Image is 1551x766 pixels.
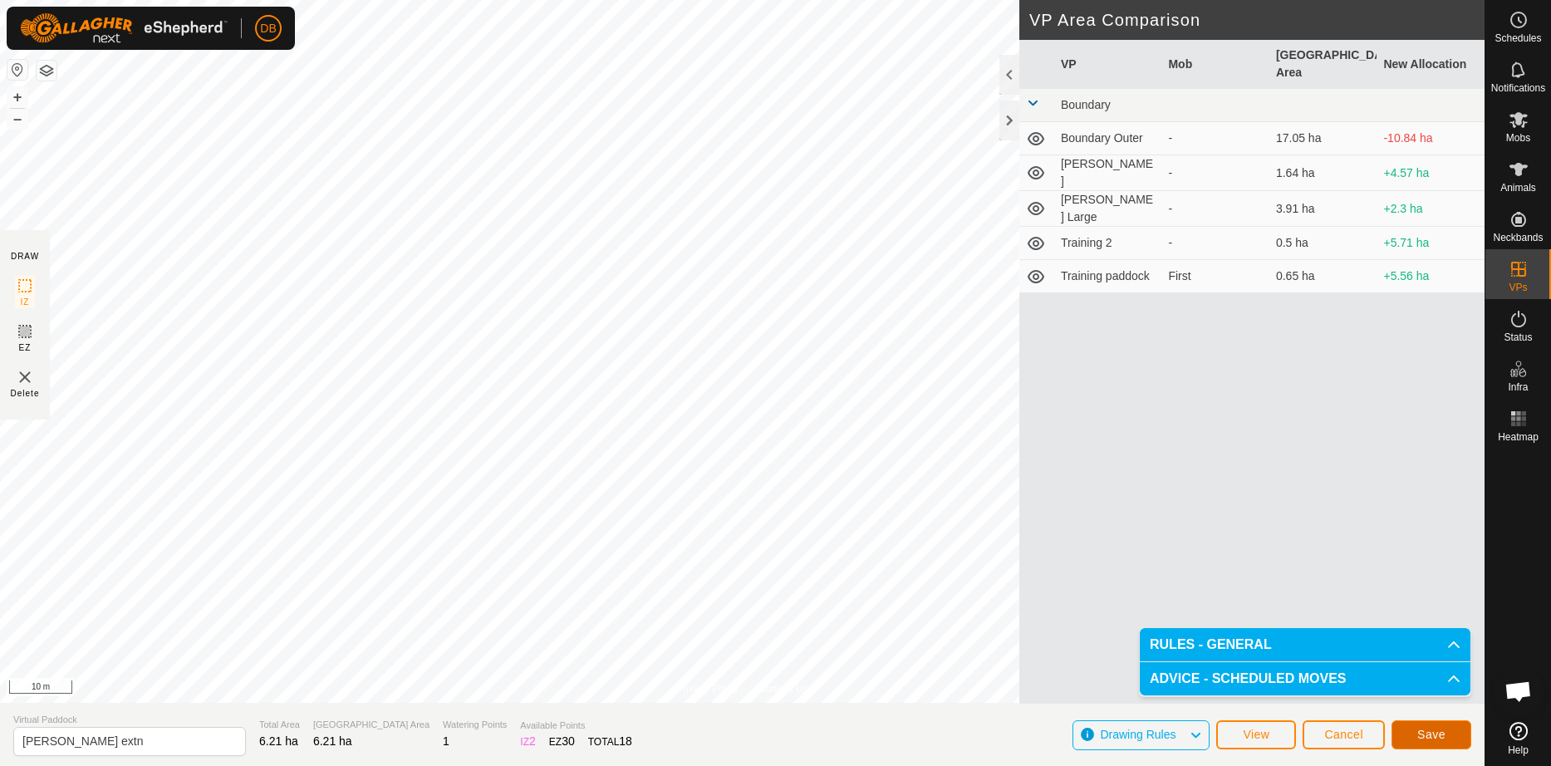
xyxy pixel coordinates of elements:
[1377,40,1485,89] th: New Allocation
[1509,282,1527,292] span: VPs
[13,713,246,727] span: Virtual Paddock
[1269,191,1377,227] td: 3.91 ha
[619,734,632,748] span: 18
[20,13,228,43] img: Gallagher Logo
[1161,40,1269,89] th: Mob
[260,20,276,37] span: DB
[1269,155,1377,191] td: 1.64 ha
[1269,260,1377,293] td: 0.65 ha
[1508,745,1529,755] span: Help
[313,734,352,748] span: 6.21 ha
[1495,33,1541,43] span: Schedules
[19,341,32,354] span: EZ
[1506,133,1530,143] span: Mobs
[1377,227,1485,260] td: +5.71 ha
[1491,83,1545,93] span: Notifications
[313,718,429,732] span: [GEOGRAPHIC_DATA] Area
[588,733,632,750] div: TOTAL
[37,61,56,81] button: Map Layers
[1054,155,1162,191] td: [PERSON_NAME]
[562,734,575,748] span: 30
[1054,122,1162,155] td: Boundary Outer
[1054,227,1162,260] td: Training 2
[1150,672,1346,685] span: ADVICE - SCHEDULED MOVES
[1168,130,1263,147] div: -
[11,387,40,400] span: Delete
[758,681,807,696] a: Contact Us
[1303,720,1385,749] button: Cancel
[1140,628,1470,661] p-accordion-header: RULES - GENERAL
[1150,638,1272,651] span: RULES - GENERAL
[11,250,39,263] div: DRAW
[1168,200,1263,218] div: -
[1494,666,1544,716] div: Open chat
[15,367,35,387] img: VP
[1168,268,1263,285] div: First
[1216,720,1296,749] button: View
[1504,332,1532,342] span: Status
[1485,715,1551,762] a: Help
[1324,728,1363,741] span: Cancel
[443,718,507,732] span: Watering Points
[529,734,536,748] span: 2
[520,733,535,750] div: IZ
[1168,234,1263,252] div: -
[1269,122,1377,155] td: 17.05 ha
[1377,122,1485,155] td: -10.84 ha
[7,109,27,129] button: –
[259,718,300,732] span: Total Area
[1377,191,1485,227] td: +2.3 ha
[259,734,298,748] span: 6.21 ha
[443,734,449,748] span: 1
[1168,164,1263,182] div: -
[520,719,632,733] span: Available Points
[676,681,739,696] a: Privacy Policy
[1508,382,1528,392] span: Infra
[1243,728,1269,741] span: View
[7,87,27,107] button: +
[1377,260,1485,293] td: +5.56 ha
[1054,191,1162,227] td: [PERSON_NAME] Large
[1140,662,1470,695] p-accordion-header: ADVICE - SCHEDULED MOVES
[1100,728,1176,741] span: Drawing Rules
[1377,155,1485,191] td: +4.57 ha
[1391,720,1471,749] button: Save
[549,733,575,750] div: EZ
[1417,728,1445,741] span: Save
[1500,183,1536,193] span: Animals
[1269,40,1377,89] th: [GEOGRAPHIC_DATA] Area
[1493,233,1543,243] span: Neckbands
[1269,227,1377,260] td: 0.5 ha
[7,60,27,80] button: Reset Map
[1054,260,1162,293] td: Training paddock
[1054,40,1162,89] th: VP
[21,296,30,308] span: IZ
[1498,432,1539,442] span: Heatmap
[1029,10,1485,30] h2: VP Area Comparison
[1061,98,1111,111] span: Boundary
